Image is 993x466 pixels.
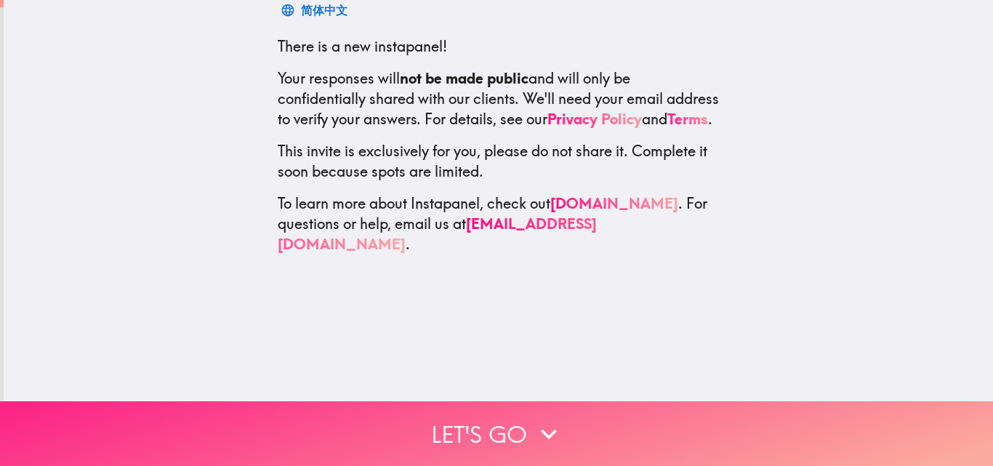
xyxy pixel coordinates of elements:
a: Terms [667,110,708,128]
a: [DOMAIN_NAME] [550,194,678,212]
p: Your responses will and will only be confidentially shared with our clients. We'll need your emai... [278,68,720,129]
p: This invite is exclusively for you, please do not share it. Complete it soon because spots are li... [278,141,720,182]
a: Privacy Policy [547,110,642,128]
p: To learn more about Instapanel, check out . For questions or help, email us at . [278,193,720,254]
b: not be made public [400,69,528,87]
a: [EMAIL_ADDRESS][DOMAIN_NAME] [278,214,597,253]
span: There is a new instapanel! [278,37,447,55]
